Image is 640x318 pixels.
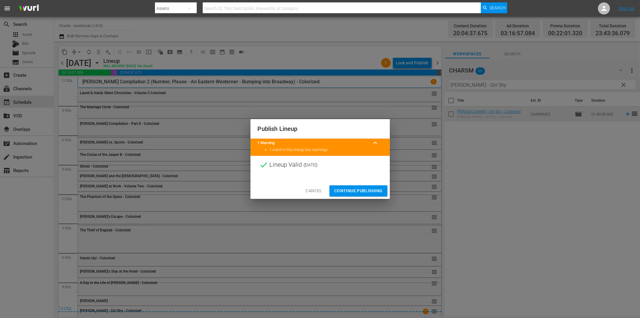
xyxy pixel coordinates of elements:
[270,147,383,153] li: 1 event in this lineup has warnings.
[368,136,383,150] button: keyboard_arrow_up
[304,160,318,169] span: ( [DATE] )
[372,139,379,147] span: keyboard_arrow_up
[250,156,390,174] div: Lineup Valid
[490,2,505,13] span: Search
[14,2,43,16] img: ans4CAIJ8jUAAAAAAAAAAAAAAAAAAAAAAAAgQb4GAAAAAAAAAAAAAAAAAAAAAAAAJMjXAAAAAAAAAAAAAAAAAAAAAAAAgAT5G...
[305,187,322,195] span: Cancel
[619,6,634,11] a: Sign Out
[258,124,383,134] h2: Publish Lineup
[258,140,368,146] title: 1 Warning
[301,185,327,196] button: Cancel
[334,187,383,195] span: Continue Publishing
[4,5,11,12] span: menu
[329,185,387,196] button: Continue Publishing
